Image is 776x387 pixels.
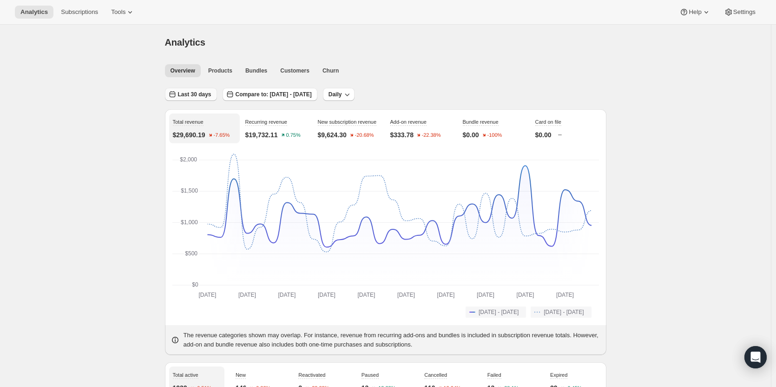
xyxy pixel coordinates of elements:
[477,292,494,298] text: [DATE]
[487,133,502,138] text: -100%
[278,292,296,298] text: [DATE]
[544,308,584,316] span: [DATE] - [DATE]
[318,119,377,125] span: New subscription revenue
[487,372,501,378] span: Failed
[689,8,701,16] span: Help
[180,156,197,163] text: $2,000
[181,187,198,194] text: $1,500
[355,133,374,138] text: -20.68%
[718,6,761,19] button: Settings
[286,133,300,138] text: 0.75%
[323,88,355,101] button: Daily
[390,119,427,125] span: Add-on revenue
[674,6,716,19] button: Help
[15,6,53,19] button: Analytics
[178,91,211,98] span: Last 30 days
[105,6,140,19] button: Tools
[437,292,454,298] text: [DATE]
[236,91,312,98] span: Compare to: [DATE] - [DATE]
[192,281,198,288] text: $0
[397,292,415,298] text: [DATE]
[535,130,552,140] p: $0.00
[535,119,561,125] span: Card on file
[173,119,204,125] span: Total revenue
[165,37,205,47] span: Analytics
[184,331,601,349] p: The revenue categories shown may overlap. For instance, revenue from recurring add-ons and bundle...
[322,67,339,74] span: Churn
[298,372,325,378] span: Reactivated
[556,292,574,298] text: [DATE]
[185,250,197,257] text: $500
[181,219,198,226] text: $1,000
[208,67,232,74] span: Products
[479,308,519,316] span: [DATE] - [DATE]
[357,292,375,298] text: [DATE]
[238,292,256,298] text: [DATE]
[236,372,246,378] span: New
[733,8,756,16] span: Settings
[111,8,125,16] span: Tools
[466,307,526,318] button: [DATE] - [DATE]
[61,8,98,16] span: Subscriptions
[744,346,767,368] div: Open Intercom Messenger
[245,119,288,125] span: Recurring revenue
[362,372,379,378] span: Paused
[424,372,447,378] span: Cancelled
[516,292,534,298] text: [DATE]
[280,67,309,74] span: Customers
[245,130,278,140] p: $19,732.11
[550,372,567,378] span: Expired
[223,88,317,101] button: Compare to: [DATE] - [DATE]
[463,130,479,140] p: $0.00
[198,292,216,298] text: [DATE]
[318,292,335,298] text: [DATE]
[463,119,499,125] span: Bundle revenue
[20,8,48,16] span: Analytics
[173,130,205,140] p: $29,690.19
[329,91,342,98] span: Daily
[213,133,230,138] text: -7.65%
[422,133,441,138] text: -22.38%
[173,372,198,378] span: Total active
[318,130,347,140] p: $9,624.30
[165,88,217,101] button: Last 30 days
[390,130,414,140] p: $333.78
[55,6,104,19] button: Subscriptions
[531,307,591,318] button: [DATE] - [DATE]
[245,67,267,74] span: Bundles
[171,67,195,74] span: Overview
